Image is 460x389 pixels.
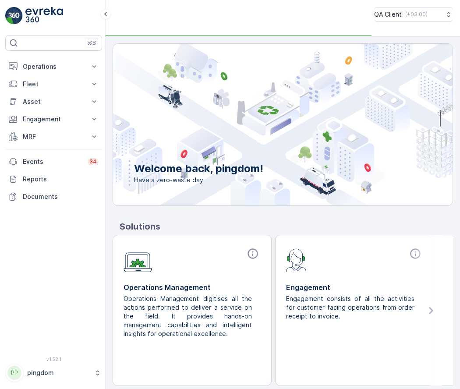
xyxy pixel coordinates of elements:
p: Reports [23,175,99,184]
p: MRF [23,132,85,141]
button: Engagement [5,110,102,128]
p: Welcome back, pingdom! [134,162,263,176]
div: PP [7,366,21,380]
p: Operations [23,62,85,71]
p: Engagement [23,115,85,124]
p: ⌘B [87,39,96,46]
button: PPpingdom [5,364,102,382]
button: MRF [5,128,102,145]
p: Events [23,157,82,166]
p: Asset [23,97,85,106]
p: ( +03:00 ) [405,11,428,18]
img: logo_light-DOdMpM7g.png [25,7,63,25]
p: Solutions [120,220,453,233]
button: Fleet [5,75,102,93]
span: Have a zero-waste day [134,176,263,184]
a: Reports [5,170,102,188]
a: Documents [5,188,102,205]
p: Operations Management digitises all the actions performed to deliver a service on the field. It p... [124,294,254,338]
p: Documents [23,192,99,201]
p: Operations Management [124,282,261,293]
img: module-icon [124,248,152,272]
p: QA Client [374,10,402,19]
p: pingdom [27,368,90,377]
p: Engagement [286,282,423,293]
p: 34 [89,158,97,165]
a: Events34 [5,153,102,170]
button: QA Client(+03:00) [374,7,453,22]
span: v 1.52.1 [5,357,102,362]
img: module-icon [286,248,307,272]
button: Operations [5,58,102,75]
p: Engagement consists of all the activities for customer facing operations from order receipt to in... [286,294,416,321]
img: city illustration [74,44,453,205]
p: Fleet [23,80,85,88]
button: Asset [5,93,102,110]
img: logo [5,7,23,25]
